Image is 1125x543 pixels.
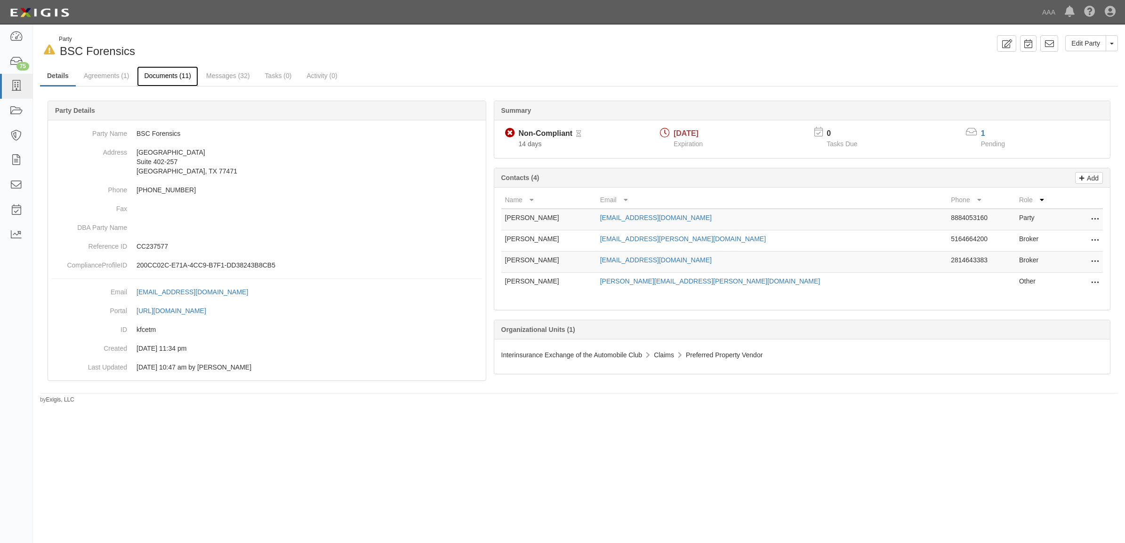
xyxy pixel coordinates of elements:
div: [EMAIL_ADDRESS][DOMAIN_NAME] [137,287,248,297]
span: BSC Forensics [60,45,135,57]
p: 0 [827,128,869,139]
p: Add [1085,173,1099,183]
dd: 08/02/2023 10:47 am by Benjamin Tully [52,358,482,377]
img: logo-5460c22ac91f19d4615b14bd174203de0afe785f0fc80cf4dbbc73dc1793850b.png [7,4,72,21]
dt: Email [52,283,127,297]
dt: DBA Party Name [52,218,127,232]
div: Party [59,35,135,43]
dd: BSC Forensics [52,124,482,143]
a: Add [1075,172,1103,184]
div: 75 [16,62,29,71]
a: Exigis, LLC [46,396,74,403]
span: [DATE] [674,129,699,137]
th: Role [1015,191,1065,209]
td: [PERSON_NAME] [501,209,596,230]
a: Edit Party [1065,35,1106,51]
a: Documents (11) [137,66,198,87]
a: 1 [981,129,985,137]
span: Expiration [674,140,703,148]
p: CC237577 [137,242,482,251]
dt: Address [52,143,127,157]
dd: kfcetm [52,320,482,339]
dt: Last Updated [52,358,127,372]
a: Activity (0) [299,66,344,85]
th: Name [501,191,596,209]
dt: Party Name [52,124,127,138]
b: Organizational Units (1) [501,326,575,333]
td: 2814643383 [947,252,1015,273]
dt: ComplianceProfileID [52,256,127,270]
a: Tasks (0) [258,66,299,85]
td: Other [1015,273,1065,294]
td: 8884053160 [947,209,1015,230]
div: Non-Compliant [519,128,573,139]
a: Details [40,66,76,87]
td: Party [1015,209,1065,230]
a: [EMAIL_ADDRESS][DOMAIN_NAME] [600,214,712,221]
dt: Reference ID [52,237,127,251]
dt: Fax [52,199,127,213]
a: Agreements (1) [77,66,136,85]
td: Broker [1015,252,1065,273]
a: [URL][DOMAIN_NAME] [137,307,217,315]
small: by [40,396,74,404]
td: [PERSON_NAME] [501,252,596,273]
i: In Default since 10/15/2025 [44,45,55,55]
th: Phone [947,191,1015,209]
dd: 03/09/2023 11:34 pm [52,339,482,358]
span: Preferred Property Vendor [686,351,763,359]
a: Messages (32) [199,66,257,85]
dt: Portal [52,301,127,315]
span: Interinsurance Exchange of the Automobile Club [501,351,643,359]
b: Summary [501,107,531,114]
span: Since 10/01/2025 [519,140,542,148]
dd: [PHONE_NUMBER] [52,181,482,199]
td: Broker [1015,230,1065,252]
p: 200CC02C-E71A-4CC9-B7F1-DD38243B8CB5 [137,260,482,270]
a: [EMAIL_ADDRESS][DOMAIN_NAME] [137,288,258,296]
a: [EMAIL_ADDRESS][DOMAIN_NAME] [600,256,712,264]
span: Claims [654,351,674,359]
a: [PERSON_NAME][EMAIL_ADDRESS][PERSON_NAME][DOMAIN_NAME] [600,277,820,285]
b: Party Details [55,107,95,114]
span: Pending [981,140,1005,148]
td: [PERSON_NAME] [501,273,596,294]
dt: Phone [52,181,127,195]
a: AAA [1037,3,1060,22]
i: Help Center - Complianz [1084,7,1095,18]
b: Contacts (4) [501,174,539,181]
i: Pending Review [576,131,581,137]
a: [EMAIL_ADDRESS][PERSON_NAME][DOMAIN_NAME] [600,235,766,243]
dd: [GEOGRAPHIC_DATA] Suite 402-257 [GEOGRAPHIC_DATA], TX 77471 [52,143,482,181]
dt: ID [52,320,127,334]
i: Non-Compliant [505,128,515,138]
div: BSC Forensics [40,35,572,59]
th: Email [596,191,948,209]
td: 5164664200 [947,230,1015,252]
dt: Created [52,339,127,353]
span: Tasks Due [827,140,857,148]
td: [PERSON_NAME] [501,230,596,252]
